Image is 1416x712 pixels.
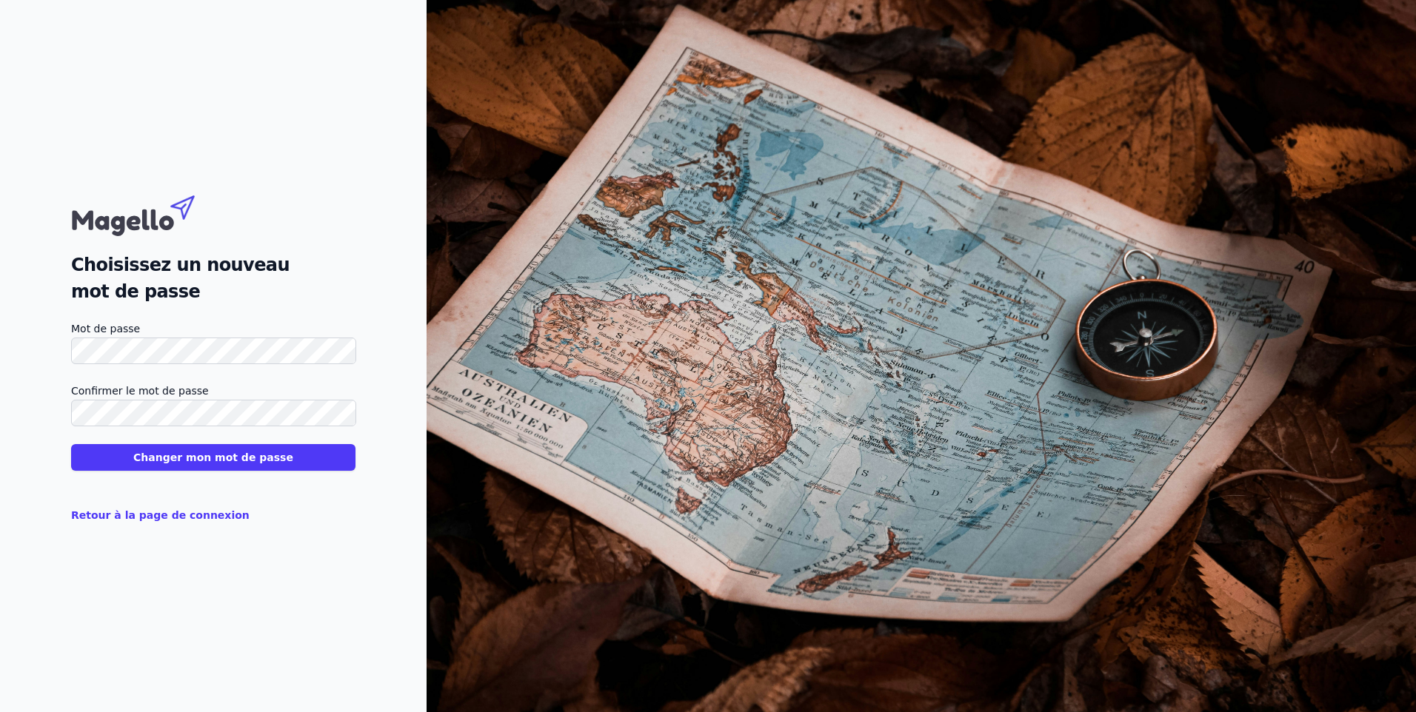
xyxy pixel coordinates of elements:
[71,444,355,471] button: Changer mon mot de passe
[71,382,355,400] label: Confirmer le mot de passe
[71,252,355,305] h2: Choisissez un nouveau mot de passe
[71,509,250,521] a: Retour à la page de connexion
[71,188,227,240] img: Magello
[71,320,355,337] label: Mot de passe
